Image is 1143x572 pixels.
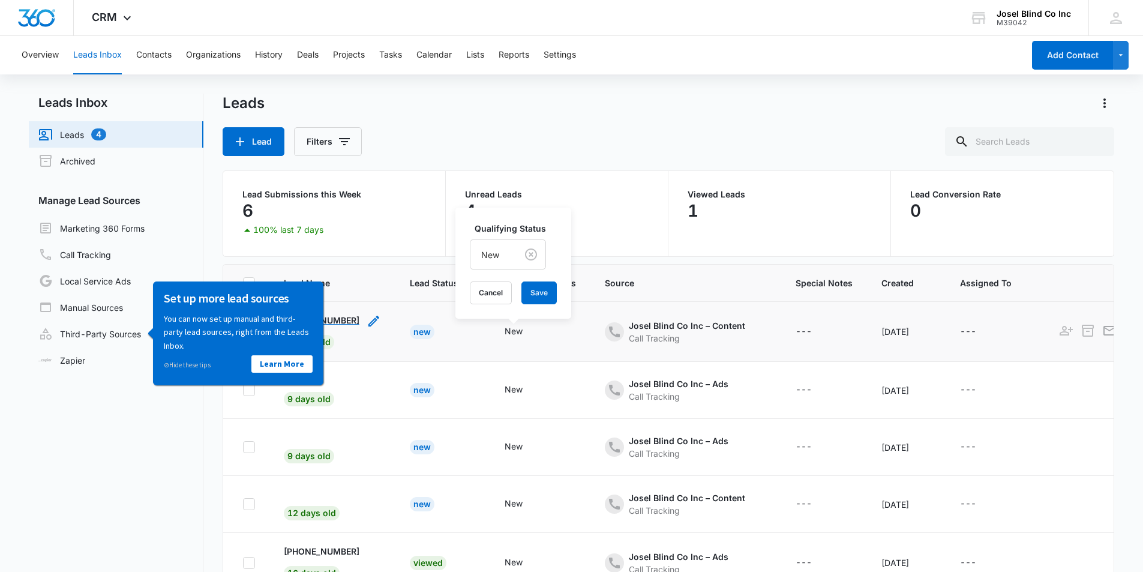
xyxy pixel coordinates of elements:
div: New [410,383,434,397]
span: Special Notes [796,277,853,289]
div: Josel Blind Co Inc – Content [629,492,745,504]
a: 9 days old [284,451,334,461]
div: --- [796,325,812,339]
span: Lead Status [410,277,458,289]
button: Organizations [186,36,241,74]
div: [DATE] [881,325,931,338]
div: New [505,440,523,453]
button: Tasks [379,36,402,74]
div: Josel Blind Co Inc – Ads [629,378,728,390]
div: account name [997,9,1071,19]
div: --- [796,556,812,570]
p: [PHONE_NUMBER] [284,545,359,558]
div: New [505,383,523,396]
div: - - Select to Edit Field [284,314,381,349]
a: New [410,385,434,395]
div: - - Select to Edit Field [796,556,833,570]
label: Qualifying Status [475,222,551,235]
div: --- [960,556,976,570]
a: Viewed [410,558,446,568]
button: Deals [297,36,319,74]
a: Call Tracking [38,247,111,262]
div: - - Select to Edit Field [505,383,544,397]
a: New [410,442,434,452]
div: - - Select to Edit Field [284,498,361,520]
div: - - Select to Edit Field [796,383,833,397]
div: Call Tracking [629,332,745,345]
div: New [505,497,523,510]
div: - - Select to Edit Field [505,556,544,570]
div: - - Select to Edit Field [960,383,998,397]
p: 1 [688,201,698,220]
p: Viewed Leads [688,190,871,199]
div: Josel Blind Co Inc – Ads [629,435,728,447]
div: Call Tracking [629,390,728,403]
div: [DATE] [881,556,931,569]
div: --- [796,383,812,397]
div: New [505,556,523,568]
div: --- [960,383,976,397]
div: --- [960,325,976,339]
p: 6 [242,201,253,220]
p: Lead Conversion Rate [910,190,1094,199]
div: - - Select to Edit Field [505,325,544,339]
button: Add Contact [1032,41,1113,70]
p: 4 [465,201,476,220]
span: 9 days old [284,392,334,406]
div: - - Select to Edit Field [796,497,833,511]
div: - - Select to Edit Field [960,325,998,339]
div: - - Select to Edit Field [960,440,998,454]
div: - - Select to Edit Field [284,441,356,463]
div: [DATE] [881,384,931,397]
h2: Leads Inbox [29,94,203,112]
div: - - Select to Edit Field [960,497,998,511]
div: - - Select to Edit Field [605,378,750,403]
div: - - Select to Edit Field [605,492,767,517]
div: - - Select to Edit Field [284,384,356,406]
span: CRM [92,11,117,23]
button: Overview [22,36,59,74]
p: Unread Leads [465,190,649,199]
span: Lead Name [284,277,364,289]
a: 9 days old [284,394,334,404]
div: Call Tracking [629,504,745,517]
span: Assigned To [960,277,1012,289]
div: - - Select to Edit Field [605,435,750,460]
span: Source [605,277,749,289]
div: New [410,497,434,511]
div: [DATE] [881,498,931,511]
div: New [410,440,434,454]
button: Filters [294,127,362,156]
button: Calendar [416,36,452,74]
button: Save [521,281,557,304]
h3: Manage Lead Sources [29,193,203,208]
button: Archive [1079,322,1096,339]
a: Zapier [38,354,85,367]
a: 12 days old [284,508,340,518]
a: Local Service Ads [38,274,131,288]
a: Learn More [107,74,169,91]
span: 12 days old [284,506,340,520]
div: Josel Blind Co Inc – Ads [629,550,728,563]
h1: Leads [223,94,265,112]
button: Clear [521,245,541,264]
input: Search Leads [945,127,1114,156]
div: account id [997,19,1071,27]
a: Leads4 [38,127,106,142]
a: New [410,499,434,509]
div: Call Tracking [629,447,728,460]
h3: Set up more lead sources [20,9,169,25]
a: Marketing 360 Forms [38,221,145,235]
div: Josel Blind Co Inc – Content [629,319,745,332]
div: --- [960,440,976,454]
button: Actions [1095,94,1114,113]
div: - - Select to Edit Field [605,319,767,345]
p: Lead Submissions this Week [242,190,426,199]
div: - - Select to Edit Field [796,440,833,454]
span: Created [881,277,914,289]
div: New [410,325,434,339]
div: --- [796,440,812,454]
div: --- [796,497,812,511]
div: New [505,325,523,337]
span: 9 days old [284,449,334,463]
